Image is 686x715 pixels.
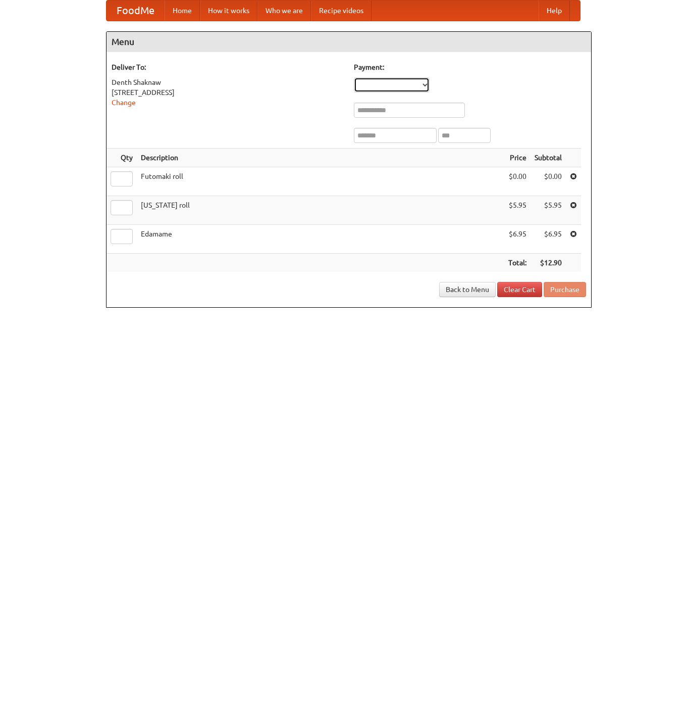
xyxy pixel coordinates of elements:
td: Futomaki roll [137,167,504,196]
div: Denth Shaknaw [112,77,344,87]
a: Home [165,1,200,21]
td: $0.00 [504,167,531,196]
td: $6.95 [504,225,531,254]
a: FoodMe [107,1,165,21]
th: $12.90 [531,254,566,272]
th: Price [504,149,531,167]
td: $0.00 [531,167,566,196]
th: Description [137,149,504,167]
td: Edamame [137,225,504,254]
a: Who we are [257,1,311,21]
a: Recipe videos [311,1,372,21]
h5: Payment: [354,62,586,72]
h5: Deliver To: [112,62,344,72]
div: [STREET_ADDRESS] [112,87,344,98]
a: How it works [200,1,257,21]
td: [US_STATE] roll [137,196,504,225]
button: Purchase [544,282,586,297]
td: $5.95 [504,196,531,225]
a: Help [539,1,570,21]
th: Subtotal [531,149,566,167]
th: Qty [107,149,137,167]
a: Back to Menu [439,282,496,297]
a: Change [112,99,136,107]
a: Clear Cart [497,282,542,297]
th: Total: [504,254,531,272]
td: $5.95 [531,196,566,225]
h4: Menu [107,32,591,52]
td: $6.95 [531,225,566,254]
